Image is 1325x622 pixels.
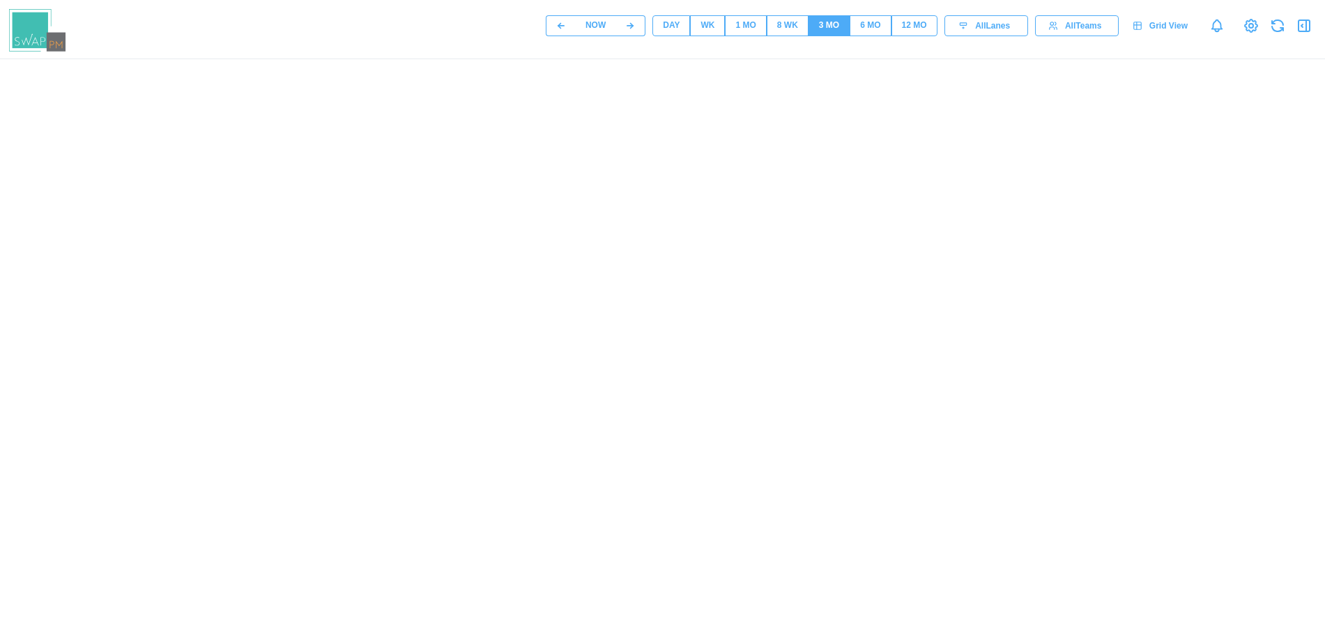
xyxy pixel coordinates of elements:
[902,19,927,32] div: 12 MO
[860,19,880,32] div: 6 MO
[690,15,725,36] button: WK
[1241,16,1261,36] a: View Project
[576,15,615,36] button: NOW
[700,19,714,32] div: WK
[1126,15,1198,36] a: Grid View
[777,19,798,32] div: 8 WK
[819,19,839,32] div: 3 MO
[1065,16,1101,36] span: All Teams
[809,15,850,36] button: 3 MO
[850,15,891,36] button: 6 MO
[767,15,809,36] button: 8 WK
[1205,14,1229,38] a: Notifications
[585,19,606,32] div: NOW
[9,9,66,52] img: Swap PM Logo
[1268,16,1287,36] button: Refresh Grid
[1149,16,1188,36] span: Grid View
[735,19,756,32] div: 1 MO
[725,15,766,36] button: 1 MO
[652,15,690,36] button: DAY
[944,15,1028,36] button: AllLanes
[891,15,937,36] button: 12 MO
[1294,16,1314,36] button: Open Drawer
[663,19,680,32] div: DAY
[975,16,1010,36] span: All Lanes
[1035,15,1119,36] button: AllTeams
